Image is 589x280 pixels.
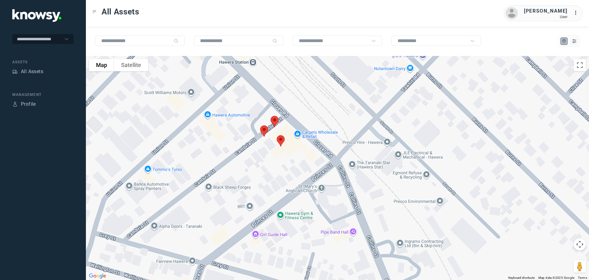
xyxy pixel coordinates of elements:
[508,276,535,280] button: Keyboard shortcuts
[114,59,148,71] button: Show satellite imagery
[524,15,568,19] div: User
[21,101,36,108] div: Profile
[538,276,574,279] span: Map data ©2025 Google
[578,276,587,279] a: Terms (opens in new tab)
[572,38,577,44] div: List
[574,238,586,250] button: Map camera controls
[174,38,179,43] div: Search
[574,59,586,71] button: Toggle fullscreen view
[272,38,277,43] div: Search
[12,92,74,97] div: Management
[12,68,43,75] a: AssetsAll Assets
[574,260,586,273] button: Drag Pegman onto the map to open Street View
[12,101,18,107] div: Profile
[12,9,61,22] img: Application Logo
[12,69,18,74] div: Assets
[574,10,580,15] tspan: ...
[12,101,36,108] a: ProfileProfile
[87,272,108,280] a: Open this area in Google Maps (opens a new window)
[92,10,97,14] div: Toggle Menu
[524,7,568,15] div: [PERSON_NAME]
[561,38,567,44] div: Map
[102,6,139,17] span: All Assets
[87,272,108,280] img: Google
[506,7,518,19] img: avatar.png
[21,68,43,75] div: All Assets
[574,9,581,17] div: :
[12,59,74,65] div: Assets
[89,59,114,71] button: Show street map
